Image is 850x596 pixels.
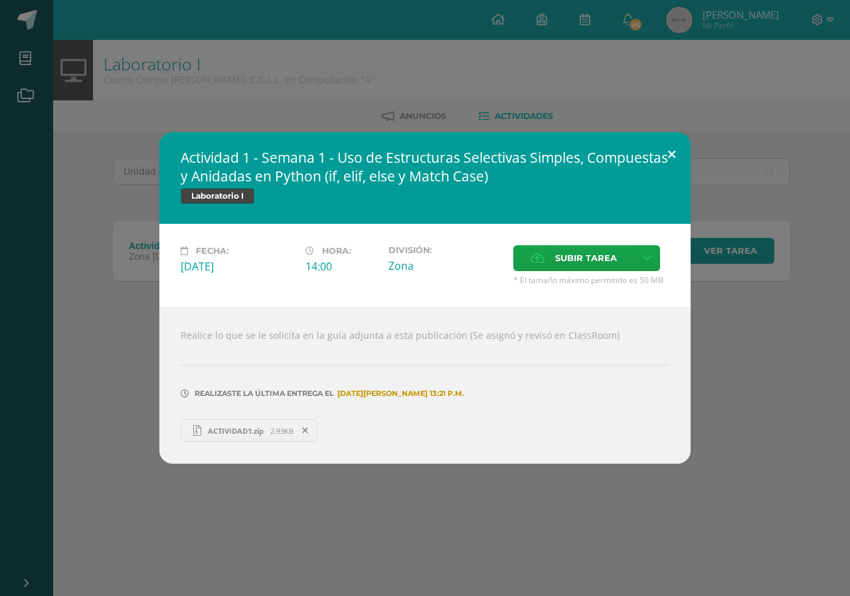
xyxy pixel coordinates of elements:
[322,246,351,256] span: Hora:
[653,132,691,177] button: Close (Esc)
[334,393,464,394] span: [DATE][PERSON_NAME] 13:21 p.m.
[294,423,317,438] span: Remover entrega
[305,259,378,274] div: 14:00
[159,307,691,464] div: Realice lo que se le solicita en la guía adjunta a esta publicación (Se asignó y revisó en ClassR...
[388,258,503,273] div: Zona
[201,426,270,436] span: ACTIVIDAD1.zip
[181,259,295,274] div: [DATE]
[270,426,294,436] span: 2.93KB
[195,389,334,398] span: Realizaste la última entrega el
[196,246,228,256] span: Fecha:
[513,274,669,286] span: * El tamaño máximo permitido es 50 MB
[181,188,254,204] span: Laboratorio I
[181,148,669,185] h2: Actividad 1 - Semana 1 - Uso de Estructuras Selectivas Simples, Compuestas y Anidadas en Python (...
[181,419,317,442] a: ACTIVIDAD1.zip 2.93KB
[388,245,503,255] label: División:
[555,246,617,270] span: Subir tarea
